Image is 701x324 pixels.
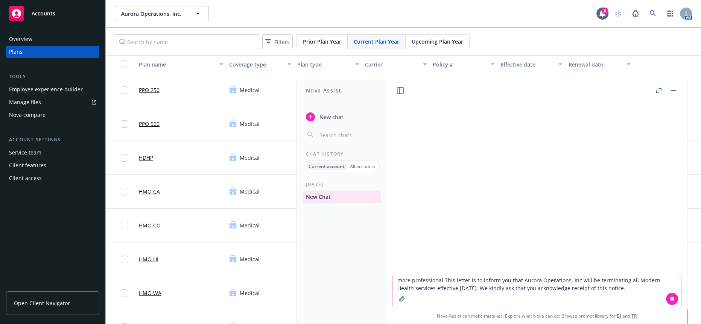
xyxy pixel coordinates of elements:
span: Open Client Navigator [14,299,70,307]
input: Toggle Row Selected [121,222,128,229]
a: Manage files [6,96,99,108]
a: Employee experience builder [6,83,99,95]
input: Toggle Row Selected [121,188,128,195]
a: Switch app [663,6,678,21]
span: New chat [318,113,344,121]
span: Filters [264,36,291,47]
span: Medical [240,221,260,229]
span: Medical [240,289,260,297]
a: TR [631,313,637,319]
input: Toggle Row Selected [121,154,128,162]
button: Carrier [362,55,430,73]
a: Accounts [6,3,99,24]
div: Plans [9,46,23,58]
div: Client features [9,159,46,171]
button: New chat [303,110,381,124]
div: Plan name [139,61,215,68]
div: Coverage type [229,61,283,68]
div: 6 [602,8,608,14]
span: Nova Assist can make mistakes. Explore what Nova can do: Browse prompt library for and [390,308,684,324]
input: Toggle Row Selected [121,256,128,263]
div: Manage files [9,96,41,108]
div: Employee experience builder [9,83,83,95]
span: Filters [274,38,290,46]
span: Medical [240,255,260,263]
span: Upcoming Plan Year [412,38,463,45]
button: New Chat [303,191,381,203]
div: Client access [9,172,42,184]
div: Renewal date [568,61,622,68]
h1: Nova Assist [306,86,341,94]
button: Filters [262,34,293,49]
a: HMO CA [139,188,160,195]
div: Nova compare [9,109,46,121]
a: BI [617,313,621,319]
input: Search chats [318,130,378,140]
a: Plans [6,46,99,58]
span: Prior Plan Year [303,38,341,45]
a: Nova compare [6,109,99,121]
a: PPO 250 [139,86,160,94]
div: Carrier [365,61,418,68]
button: Coverage type [226,55,294,73]
a: Report a Bug [628,6,643,21]
div: Tools [6,73,99,80]
p: Current account [309,163,345,170]
input: Search by name [115,34,259,49]
span: Medical [240,86,260,94]
button: Plan name [136,55,226,73]
input: Toggle Row Selected [121,120,128,128]
button: Renewal date [565,55,633,73]
div: Effective date [500,61,554,68]
p: All accounts [350,163,375,170]
div: Overview [9,33,32,45]
input: Select all [121,61,128,68]
span: Aurora Operations, Inc. [121,10,186,18]
div: Policy # [433,61,486,68]
a: Start snowing [611,6,626,21]
a: Client access [6,172,99,184]
a: PPO 500 [139,120,160,128]
button: Aurora Operations, Inc. [115,6,209,21]
span: Medical [240,120,260,128]
input: Toggle Row Selected [121,289,128,297]
input: Toggle Row Selected [121,86,128,94]
span: Medical [240,154,260,162]
a: HMO CO [139,221,161,229]
a: Client features [6,159,99,171]
span: Current Plan Year [354,38,399,45]
button: Effective date [497,55,565,73]
span: Medical [240,188,260,195]
span: Accounts [32,11,55,17]
a: Search [645,6,660,21]
div: Plan type [297,61,351,68]
button: Policy # [430,55,497,73]
button: Plan type [294,55,362,73]
div: [DATE] [297,181,387,188]
a: HMO WA [139,289,161,297]
a: HDHP [139,154,153,162]
div: Chat History [297,151,387,157]
a: Overview [6,33,99,45]
div: Account settings [6,136,99,144]
a: Service team [6,147,99,159]
div: Service team [9,147,41,159]
a: HMO HI [139,255,158,263]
